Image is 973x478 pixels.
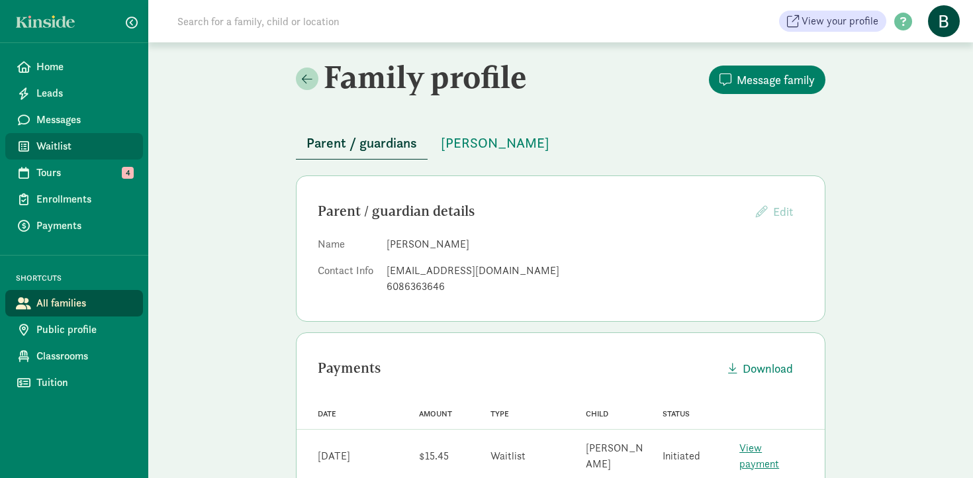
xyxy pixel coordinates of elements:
span: Home [36,59,132,75]
a: Home [5,54,143,80]
span: View your profile [802,13,878,29]
span: Tours [36,165,132,181]
a: Waitlist [5,133,143,160]
div: Payments [318,358,718,379]
a: View your profile [779,11,886,32]
button: Parent / guardians [296,127,428,160]
h2: Family profile [296,58,558,95]
button: Download [718,354,804,383]
a: Tuition [5,369,143,396]
span: Waitlist [36,138,132,154]
span: Enrollments [36,191,132,207]
span: Classrooms [36,348,132,364]
div: $15.45 [419,448,449,464]
span: Message family [737,71,815,89]
span: All families [36,295,132,311]
a: Classrooms [5,343,143,369]
span: Download [743,359,793,377]
span: Date [318,409,336,418]
div: Initiated [663,448,700,464]
div: Waitlist [490,448,526,464]
input: Search for a family, child or location [169,8,541,34]
span: Parent / guardians [306,132,417,154]
iframe: Chat Widget [907,414,973,478]
a: Messages [5,107,143,133]
button: Edit [745,197,804,226]
div: [EMAIL_ADDRESS][DOMAIN_NAME] [387,263,804,279]
span: Messages [36,112,132,128]
a: Leads [5,80,143,107]
a: Payments [5,213,143,239]
span: Public profile [36,322,132,338]
a: View payment [739,441,779,471]
span: Amount [419,409,452,418]
div: 6086363646 [387,279,804,295]
dt: Name [318,236,376,258]
a: Public profile [5,316,143,343]
span: Child [586,409,608,418]
span: Edit [773,204,793,219]
div: [DATE] [318,448,350,464]
a: Tours 4 [5,160,143,186]
dt: Contact Info [318,263,376,300]
span: Tuition [36,375,132,391]
span: 4 [122,167,134,179]
a: [PERSON_NAME] [430,136,560,151]
span: Type [490,409,509,418]
span: Leads [36,85,132,101]
span: [PERSON_NAME] [441,132,549,154]
div: [PERSON_NAME] [586,440,647,472]
div: Parent / guardian details [318,201,745,222]
button: Message family [709,66,825,94]
a: Parent / guardians [296,136,428,151]
span: Payments [36,218,132,234]
dd: [PERSON_NAME] [387,236,804,252]
span: Status [663,409,690,418]
button: [PERSON_NAME] [430,127,560,159]
a: Enrollments [5,186,143,213]
a: All families [5,290,143,316]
